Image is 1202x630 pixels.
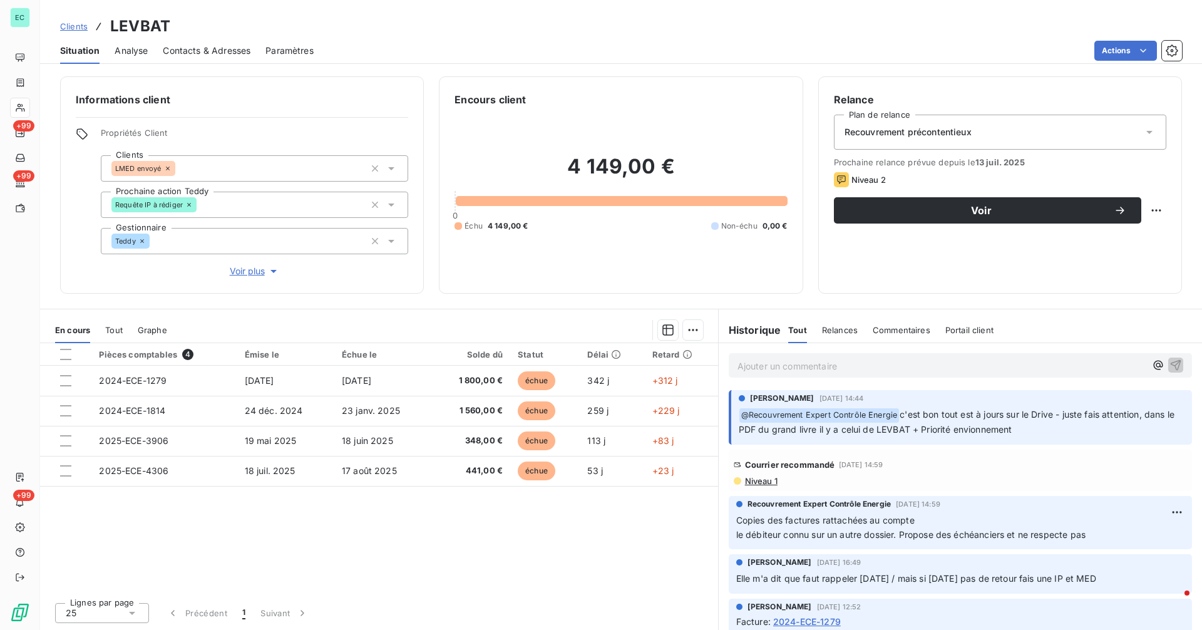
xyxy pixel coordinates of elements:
span: échue [518,462,555,480]
span: [PERSON_NAME] [750,393,814,404]
span: 1 [242,607,245,619]
h6: Historique [719,323,781,338]
button: Précédent [159,600,235,626]
span: Requête IP à rédiger [115,201,183,209]
span: Recouvrement Expert Contrôle Energie [747,498,891,510]
span: [PERSON_NAME] [747,557,812,568]
span: échue [518,371,555,390]
span: Teddy [115,237,136,245]
span: 53 j [587,465,603,476]
span: 1 560,00 € [439,405,503,417]
span: 19 mai 2025 [245,435,297,446]
span: [DATE] 14:59 [896,500,940,508]
span: 0 [453,210,458,220]
span: 2025-ECE-4306 [99,465,168,476]
span: [DATE] 12:52 [817,603,861,611]
span: 18 juil. 2025 [245,465,295,476]
span: 4 149,00 € [488,220,528,232]
h3: LEVBAT [110,15,170,38]
span: Elle m'a dit que faut rappeler [DATE] / mais si [DATE] pas de retour fais une IP et MED [736,573,1096,584]
button: Voir [834,197,1141,224]
span: 4 [182,349,193,360]
span: 259 j [587,405,609,416]
span: +83 j [652,435,674,446]
span: Prochaine relance prévue depuis le [834,157,1166,167]
span: échue [518,431,555,450]
span: Analyse [115,44,148,57]
span: En cours [55,325,90,335]
h2: 4 149,00 € [455,154,787,192]
span: Situation [60,44,100,57]
span: 18 juin 2025 [342,435,393,446]
span: [DATE] 14:59 [839,461,883,468]
div: Échue le [342,349,424,359]
span: 2024-ECE-1279 [773,615,841,628]
span: [DATE] 16:49 [817,559,861,566]
span: [PERSON_NAME] [747,601,812,612]
span: Recouvrement précontentieux [845,126,972,138]
a: Clients [60,20,88,33]
div: Statut [518,349,572,359]
span: +99 [13,120,34,132]
span: 348,00 € [439,435,503,447]
img: Logo LeanPay [10,602,30,622]
span: Non-échu [721,220,758,232]
span: 2024-ECE-1814 [99,405,165,416]
span: Relances [822,325,858,335]
span: Échu [465,220,483,232]
span: 24 déc. 2024 [245,405,303,416]
span: 2025-ECE-3906 [99,435,168,446]
span: [DATE] [245,375,274,386]
input: Ajouter une valeur [197,199,207,210]
span: c'est bon tout est à jours sur le Drive - juste fais attention, dans le PDF du grand livre il y a... [739,409,1177,435]
span: 13 juil. 2025 [975,157,1025,167]
span: +312 j [652,375,678,386]
span: Courrier recommandé [745,460,835,470]
span: Graphe [138,325,167,335]
button: Suivant [253,600,316,626]
span: Propriétés Client [101,128,408,145]
div: Délai [587,349,637,359]
span: 25 [66,607,76,619]
span: Facture : [736,615,771,628]
span: Portail client [945,325,994,335]
span: Commentaires [873,325,930,335]
span: 0,00 € [763,220,788,232]
h6: Informations client [76,92,408,107]
span: LMED envoyé [115,165,162,172]
span: [DATE] [342,375,371,386]
h6: Encours client [455,92,526,107]
span: 113 j [587,435,605,446]
div: Émise le [245,349,327,359]
span: Niveau 2 [851,175,886,185]
div: Retard [652,349,711,359]
span: Copies des factures rattachées au compte le débiteur connu sur un autre dossier. Propose des éché... [736,515,1086,540]
span: +99 [13,170,34,182]
span: échue [518,401,555,420]
div: Pièces comptables [99,349,229,360]
span: Voir [849,205,1114,215]
h6: Relance [834,92,1166,107]
span: +229 j [652,405,680,416]
span: Paramètres [265,44,314,57]
button: Voir plus [101,264,408,278]
span: 1 800,00 € [439,374,503,387]
div: EC [10,8,30,28]
span: 17 août 2025 [342,465,397,476]
button: 1 [235,600,253,626]
input: Ajouter une valeur [175,163,185,174]
span: Voir plus [230,265,280,277]
span: @ Recouvrement Expert Contrôle Energie [739,408,900,423]
input: Ajouter une valeur [150,235,160,247]
span: [DATE] 14:44 [819,395,864,402]
div: Solde dû [439,349,503,359]
span: Clients [60,21,88,31]
span: Tout [105,325,123,335]
span: Tout [788,325,807,335]
span: Contacts & Adresses [163,44,250,57]
span: 2024-ECE-1279 [99,375,167,386]
span: 23 janv. 2025 [342,405,400,416]
span: +99 [13,490,34,501]
span: +23 j [652,465,674,476]
span: 342 j [587,375,609,386]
